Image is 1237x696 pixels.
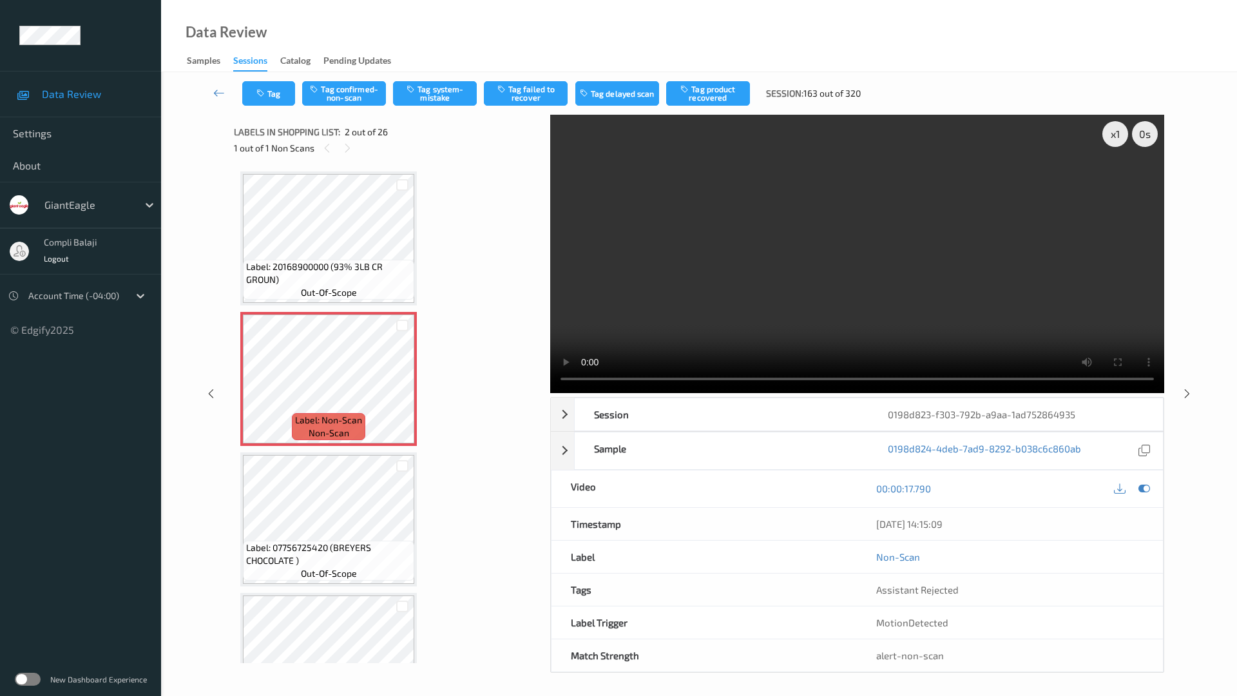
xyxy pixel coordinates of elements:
[876,584,959,595] span: Assistant Rejected
[857,606,1163,639] div: MotionDetected
[309,427,349,440] span: non-scan
[575,432,869,469] div: Sample
[393,81,477,106] button: Tag system-mistake
[301,567,357,580] span: out-of-scope
[551,470,858,507] div: Video
[876,482,931,495] a: 00:00:17.790
[876,649,1144,662] div: alert-non-scan
[242,81,295,106] button: Tag
[246,260,411,286] span: Label: 20168900000 (93% 3LB CR GROUN)
[302,81,386,106] button: Tag confirmed-non-scan
[484,81,568,106] button: Tag failed to recover
[876,517,1144,530] div: [DATE] 14:15:09
[551,398,1164,431] div: Session0198d823-f303-792b-a9aa-1ad752864935
[295,414,362,427] span: Label: Non-Scan
[551,639,858,672] div: Match Strength
[868,398,1163,430] div: 0198d823-f303-792b-a9aa-1ad752864935
[551,541,858,573] div: Label
[280,52,323,70] a: Catalog
[233,52,280,72] a: Sessions
[187,54,220,70] div: Samples
[1102,121,1128,147] div: x 1
[187,52,233,70] a: Samples
[551,574,858,606] div: Tags
[888,442,1081,459] a: 0198d824-4deb-7ad9-8292-b038c6c860ab
[345,126,388,139] span: 2 out of 26
[551,606,858,639] div: Label Trigger
[280,54,311,70] div: Catalog
[551,432,1164,470] div: Sample0198d824-4deb-7ad9-8292-b038c6c860ab
[766,87,803,100] span: Session:
[551,508,858,540] div: Timestamp
[234,126,340,139] span: Labels in shopping list:
[323,52,404,70] a: Pending Updates
[575,398,869,430] div: Session
[186,26,267,39] div: Data Review
[803,87,861,100] span: 163 out of 320
[234,140,541,156] div: 1 out of 1 Non Scans
[1132,121,1158,147] div: 0 s
[666,81,750,106] button: Tag product recovered
[301,286,357,299] span: out-of-scope
[575,81,659,106] button: Tag delayed scan
[233,54,267,72] div: Sessions
[876,550,920,563] a: Non-Scan
[246,541,411,567] span: Label: 07756725420 (BREYERS CHOCOLATE )
[323,54,391,70] div: Pending Updates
